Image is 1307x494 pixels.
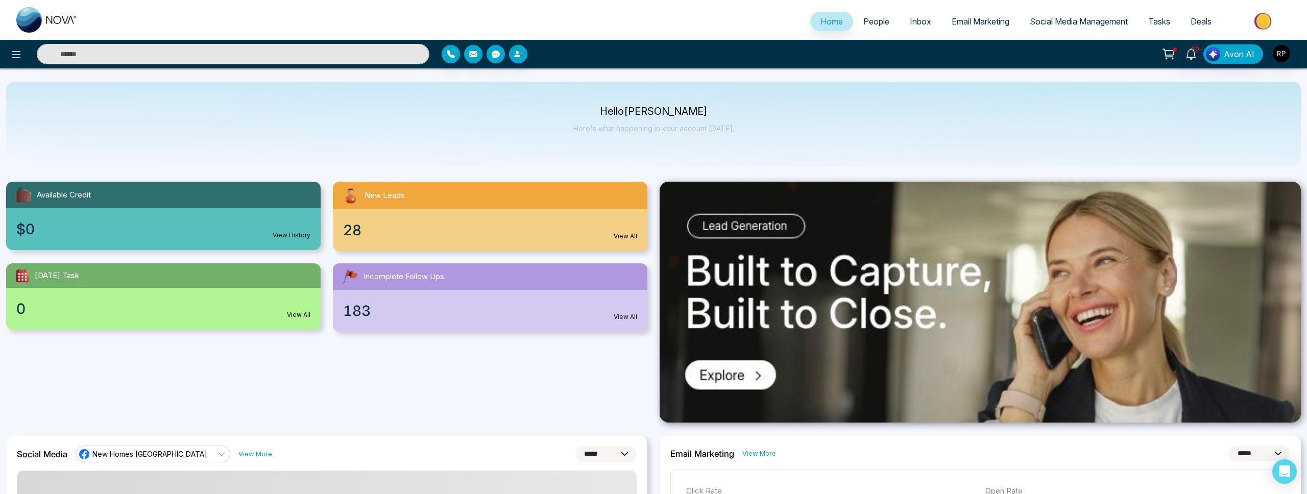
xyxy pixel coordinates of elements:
[900,12,941,31] a: Inbox
[910,16,931,27] span: Inbox
[573,124,734,133] p: Here's what happening in your account [DATE].
[810,12,853,31] a: Home
[365,190,405,202] span: New Leads
[1180,12,1222,31] a: Deals
[364,271,444,283] span: Incomplete Follow Ups
[343,219,361,241] span: 28
[1191,16,1212,27] span: Deals
[16,7,78,33] img: Nova CRM Logo
[952,16,1009,27] span: Email Marketing
[341,267,359,286] img: followUps.svg
[238,449,272,459] a: View More
[16,298,26,319] span: 0
[327,182,653,251] a: New Leads28View All
[1272,459,1297,484] div: Open Intercom Messenger
[341,186,360,205] img: newLeads.svg
[1148,16,1170,27] span: Tasks
[14,267,31,284] img: todayTask.svg
[742,449,776,458] a: View More
[573,107,734,116] p: Hello [PERSON_NAME]
[35,270,79,282] span: [DATE] Task
[1138,12,1180,31] a: Tasks
[1203,44,1263,64] button: Avon AI
[17,449,67,459] h2: Social Media
[853,12,900,31] a: People
[1191,44,1200,54] span: 10+
[37,189,91,201] span: Available Credit
[820,16,843,27] span: Home
[1224,48,1254,60] span: Avon AI
[327,263,653,332] a: Incomplete Follow Ups183View All
[1020,12,1138,31] a: Social Media Management
[1273,45,1290,62] img: User Avatar
[670,449,734,459] h2: Email Marketing
[1179,44,1203,62] a: 10+
[343,300,371,322] span: 183
[16,218,35,240] span: $0
[92,449,207,459] span: New Homes [GEOGRAPHIC_DATA]
[1030,16,1128,27] span: Social Media Management
[614,232,637,241] a: View All
[941,12,1020,31] a: Email Marketing
[863,16,889,27] span: People
[14,186,33,204] img: availableCredit.svg
[273,231,310,240] a: View History
[1227,10,1301,33] img: Market-place.gif
[1206,47,1220,61] img: Lead Flow
[287,310,310,319] a: View All
[614,312,637,322] a: View All
[660,182,1301,423] img: .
